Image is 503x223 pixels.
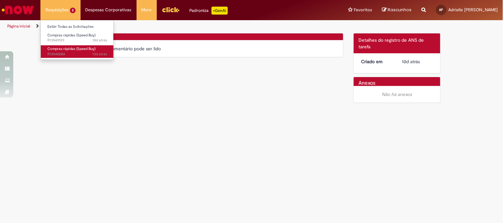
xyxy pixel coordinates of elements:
[402,59,420,65] time: 19/09/2025 12:25:09
[142,7,152,13] span: More
[354,7,372,13] span: Favoritos
[439,8,443,12] span: AP
[382,91,412,97] em: Não há anexos
[402,58,433,65] div: 19/09/2025 12:25:09
[388,7,412,13] span: Rascunhos
[93,38,107,43] time: 19/09/2025 07:27:55
[93,52,107,57] time: 16/09/2025 15:19:46
[212,7,228,15] p: +GenAi
[162,5,180,15] img: click_logo_yellow_360x200.png
[190,7,228,15] div: Padroniza
[70,8,76,13] span: 2
[45,7,69,13] span: Requisições
[359,37,424,50] span: Detalhes do registro de ANS de tarefa
[41,32,114,44] a: Aberto R13549129 : Compras rápidas (Speed Buy)
[41,45,114,58] a: Aberto R13540284 : Compras rápidas (Speed Buy)
[5,20,330,32] ul: Trilhas de página
[86,7,132,13] span: Despesas Corporativas
[356,58,397,65] dt: Criado em
[382,7,412,13] a: Rascunhos
[68,45,339,52] div: Nenhum campo de comentário pode ser lido
[359,80,376,86] h2: Anexos
[41,23,114,30] a: Exibir Todas as Solicitações
[93,52,107,57] span: 13d atrás
[47,33,95,38] span: Compras rápidas (Speed Buy)
[7,23,30,29] a: Página inicial
[47,46,95,51] span: Compras rápidas (Speed Buy)
[47,52,107,57] span: R13540284
[449,7,498,13] span: Adrielle [PERSON_NAME]
[40,20,114,60] ul: Requisições
[1,3,35,17] img: ServiceNow
[402,59,420,65] span: 10d atrás
[47,38,107,43] span: R13549129
[93,38,107,43] span: 10d atrás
